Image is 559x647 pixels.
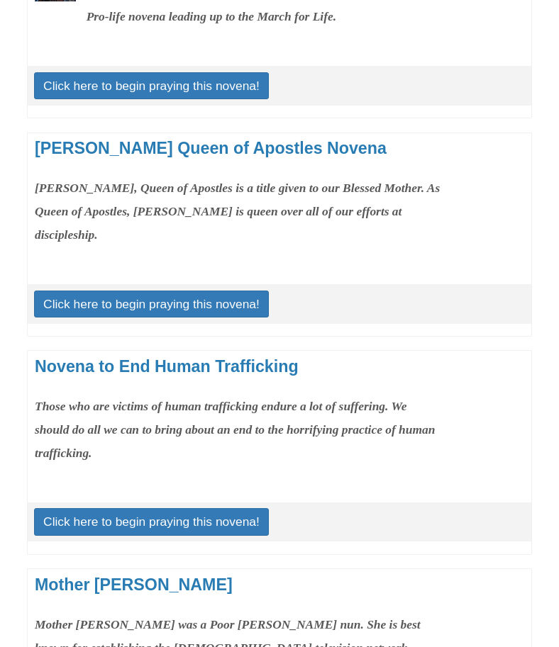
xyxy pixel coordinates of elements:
[35,357,299,376] a: Novena to End Human Trafficking
[35,181,440,242] strong: [PERSON_NAME], Queen of Apostles is a title given to our Blessed Mother. As Queen of Apostles, [P...
[35,575,233,594] a: Mother [PERSON_NAME]
[34,291,269,317] a: Click here to begin praying this novena!
[35,139,387,157] a: [PERSON_NAME] Queen of Apostles Novena
[87,9,336,23] strong: Pro-life novena leading up to the March for Life.
[35,399,435,460] strong: Those who are victims of human trafficking endure a lot of suffering. We should do all we can to ...
[34,72,269,99] a: Click here to begin praying this novena!
[34,508,269,535] a: Click here to begin praying this novena!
